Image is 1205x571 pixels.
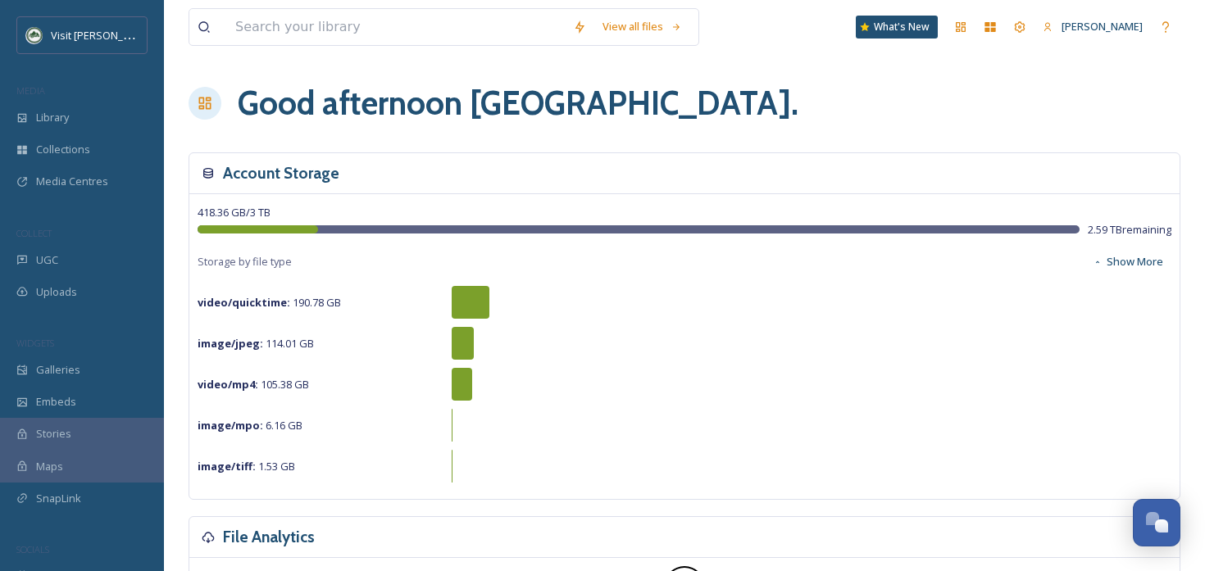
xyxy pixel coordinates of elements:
[36,142,90,157] span: Collections
[198,295,290,310] strong: video/quicktime :
[26,27,43,43] img: Unknown.png
[1034,11,1151,43] a: [PERSON_NAME]
[227,9,565,45] input: Search your library
[1062,19,1143,34] span: [PERSON_NAME]
[198,336,314,351] span: 114.01 GB
[223,525,315,549] h3: File Analytics
[36,426,71,442] span: Stories
[36,362,80,378] span: Galleries
[1088,222,1171,238] span: 2.59 TB remaining
[36,459,63,474] span: Maps
[198,295,341,310] span: 190.78 GB
[856,16,938,39] a: What's New
[198,459,295,474] span: 1.53 GB
[36,110,69,125] span: Library
[198,254,292,270] span: Storage by file type
[198,459,256,474] strong: image/tiff :
[1084,246,1171,278] button: Show More
[198,336,263,351] strong: image/jpeg :
[16,84,45,97] span: MEDIA
[36,284,77,300] span: Uploads
[16,227,52,239] span: COLLECT
[198,205,271,220] span: 418.36 GB / 3 TB
[198,418,302,433] span: 6.16 GB
[36,174,108,189] span: Media Centres
[594,11,690,43] a: View all files
[198,377,258,392] strong: video/mp4 :
[198,377,309,392] span: 105.38 GB
[16,543,49,555] span: SOCIALS
[36,252,58,268] span: UGC
[51,27,155,43] span: Visit [PERSON_NAME]
[238,79,798,128] h1: Good afternoon [GEOGRAPHIC_DATA] .
[36,394,76,410] span: Embeds
[1133,499,1180,546] button: Open Chat
[16,337,54,349] span: WIDGETS
[198,418,263,433] strong: image/mpo :
[223,161,339,185] h3: Account Storage
[36,491,81,506] span: SnapLink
